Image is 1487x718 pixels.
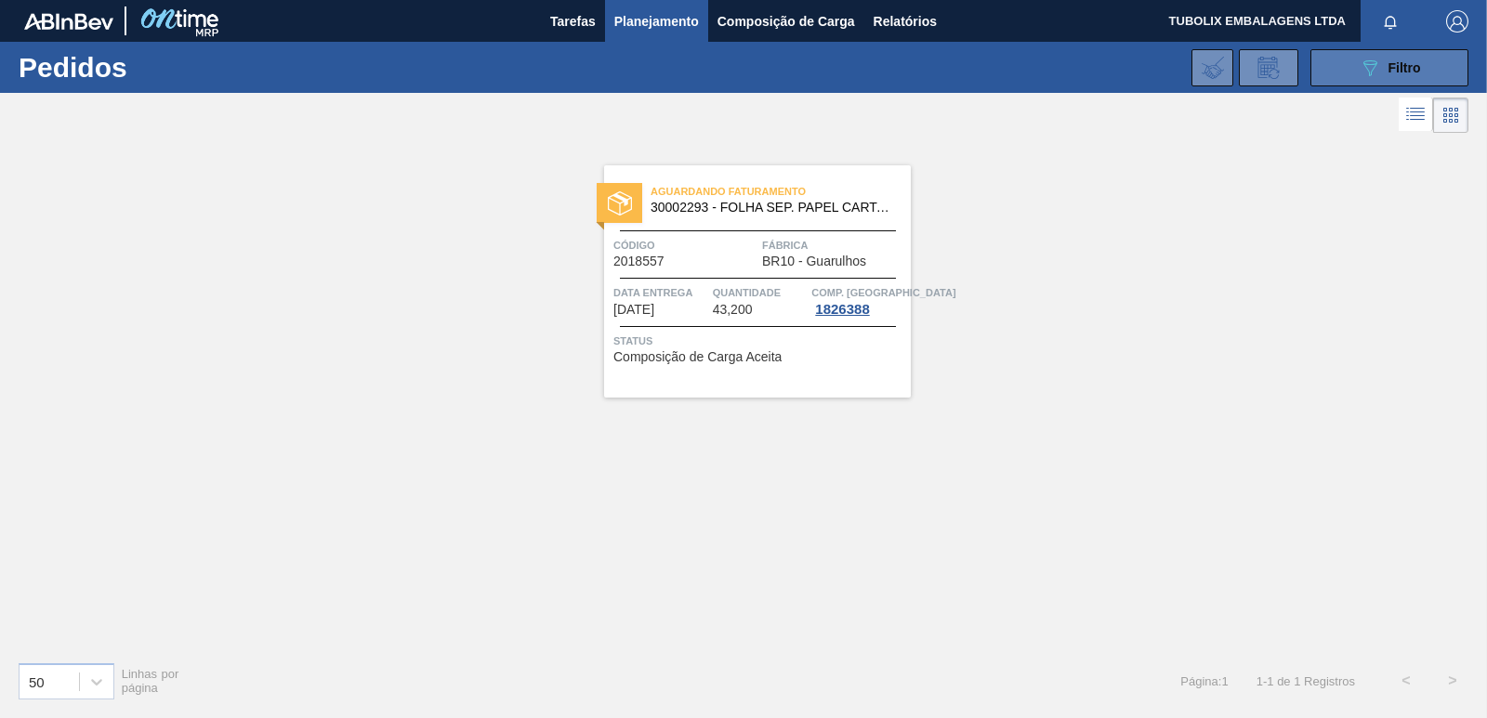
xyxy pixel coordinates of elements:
img: Logout [1446,10,1468,33]
img: status [608,191,632,215]
h1: Pedidos [19,57,288,78]
div: Importar Negociações dos Pedidos [1191,49,1233,86]
span: 43,200 [713,303,753,317]
span: Quantidade [713,283,808,302]
a: statusAguardando Faturamento30002293 - FOLHA SEP. PAPEL CARTAO 1200x1000M 350gCódigo2018557Fábric... [576,165,911,398]
span: 2018557 [613,255,665,268]
img: TNhmsLtSVTkK8tSr43FrP2fwEKptu5GPRR3wAAAABJRU5ErkJggg== [24,13,113,30]
div: 1826388 [811,302,873,317]
div: Solicitação de Revisão de Pedidos [1239,49,1298,86]
span: Planejamento [614,10,699,33]
button: Notificações [1361,8,1420,34]
div: 50 [29,673,45,689]
span: Data entrega [613,283,708,302]
span: Filtro [1388,60,1421,75]
span: BR10 - Guarulhos [762,255,866,268]
span: Fábrica [762,236,906,255]
span: 30002293 - FOLHA SEP. PAPEL CARTAO 1200x1000M 350g [651,201,896,215]
span: Comp. Carga [811,283,955,302]
span: Aguardando Faturamento [651,182,911,201]
span: 29/09/2025 [613,303,654,317]
span: Status [613,332,906,350]
button: < [1383,658,1429,704]
span: 1 - 1 de 1 Registros [1257,674,1355,688]
span: Composição de Carga [717,10,855,33]
div: Visão em Cards [1433,98,1468,133]
button: Filtro [1310,49,1468,86]
span: Relatórios [874,10,937,33]
span: Página : 1 [1180,674,1228,688]
span: Linhas por página [122,667,179,695]
button: > [1429,658,1476,704]
div: Visão em Lista [1399,98,1433,133]
span: Código [613,236,757,255]
a: Comp. [GEOGRAPHIC_DATA]1826388 [811,283,906,317]
span: Tarefas [550,10,596,33]
span: Composição de Carga Aceita [613,350,782,364]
